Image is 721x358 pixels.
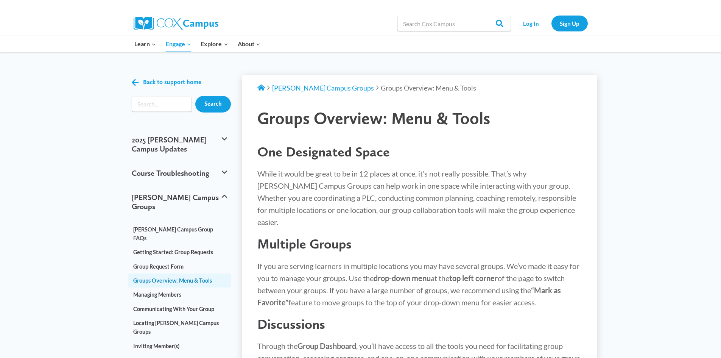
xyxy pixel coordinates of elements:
button: 2025 [PERSON_NAME] Campus Updates [128,128,231,161]
span: Explore [201,39,228,49]
span: Back to support home [143,79,201,86]
h2: Multiple Groups [257,236,582,252]
button: Course Troubleshooting [128,161,231,185]
span: Groups Overview: Menu & Tools [381,84,476,92]
a: Communicating With Your Group [128,302,231,316]
span: About [238,39,260,49]
a: Back to support home [132,77,201,88]
h2: Discussions [257,316,582,332]
strong: Group Dashboard [297,341,356,350]
span: Learn [134,39,156,49]
p: If you are serving learners in multiple locations you may have several groups. We’ve made it easy... [257,260,582,308]
a: Group Request Form [128,259,231,273]
a: Sign Up [551,16,588,31]
span: Groups Overview: Menu & Tools [257,108,490,128]
strong: drop-down menu [374,274,431,283]
a: Log In [515,16,548,31]
a: Support Home [257,84,265,92]
a: [PERSON_NAME] Campus Group FAQs [128,222,231,245]
h2: One Designated Space [257,144,582,160]
input: Search input [132,97,192,112]
img: Cox Campus [134,17,218,30]
a: Managing Members [128,288,231,302]
a: Getting Started: Group Requests [128,245,231,259]
input: Search [195,96,231,113]
strong: “Mark as Favorite” [257,286,561,307]
input: Search Cox Campus [397,16,511,31]
button: [PERSON_NAME] Campus Groups [128,185,231,219]
a: Inviting Member(s) [128,339,231,353]
form: Search form [132,97,192,112]
p: While it would be great to be in 12 places at once, it’s not really possible. That’s why [PERSON_... [257,167,582,228]
a: Locating [PERSON_NAME] Campus Groups [128,316,231,339]
a: Groups Overview: Menu & Tools [128,274,231,288]
a: [PERSON_NAME] Campus Groups [272,84,374,92]
strong: top left corner [449,274,498,283]
nav: Secondary Navigation [515,16,588,31]
span: Engage [166,39,191,49]
nav: Primary Navigation [130,36,265,52]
